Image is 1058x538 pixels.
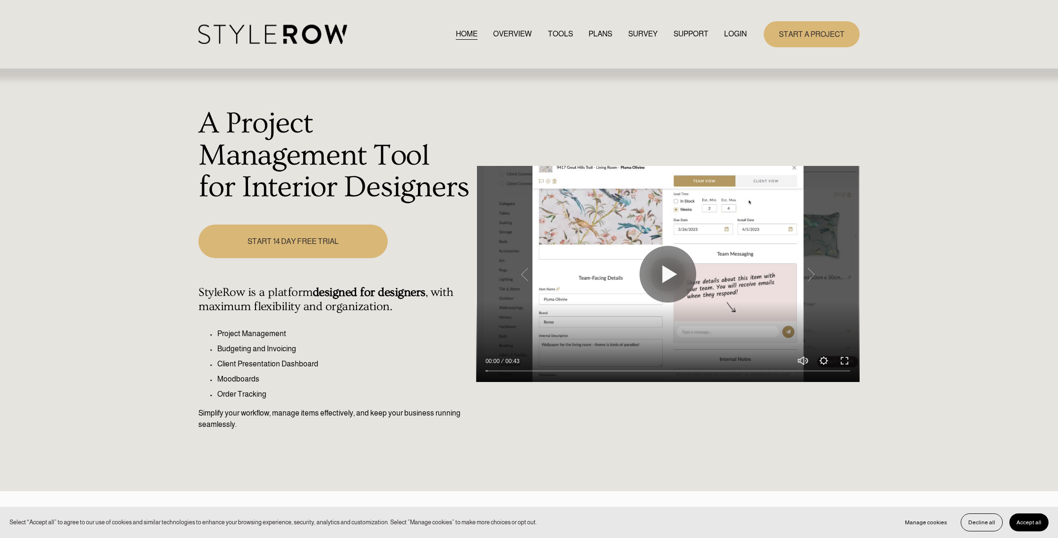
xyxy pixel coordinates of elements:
[486,368,850,374] input: Seek
[198,286,471,314] h4: StyleRow is a platform , with maximum flexibility and organization.
[968,519,995,526] span: Decline all
[313,286,426,299] strong: designed for designers
[589,28,612,41] a: PLANS
[198,225,387,258] a: START 14 DAY FREE TRIAL
[198,25,347,44] img: StyleRow
[674,28,708,41] a: folder dropdown
[1009,513,1049,531] button: Accept all
[502,356,522,366] div: Duration
[217,328,471,339] p: Project Management
[493,28,532,41] a: OVERVIEW
[9,518,537,527] p: Select “Accept all” to agree to our use of cookies and similar technologies to enhance your brows...
[724,28,747,41] a: LOGIN
[217,389,471,400] p: Order Tracking
[628,28,657,41] a: SURVEY
[198,108,471,204] h1: A Project Management Tool for Interior Designers
[961,513,1003,531] button: Decline all
[640,246,696,303] button: Play
[905,519,947,526] span: Manage cookies
[217,358,471,370] p: Client Presentation Dashboard
[217,343,471,355] p: Budgeting and Invoicing
[548,28,573,41] a: TOOLS
[217,373,471,385] p: Moodboards
[898,513,954,531] button: Manage cookies
[674,28,708,40] span: SUPPORT
[486,356,502,366] div: Current time
[456,28,478,41] a: HOME
[1016,519,1041,526] span: Accept all
[198,408,471,430] p: Simplify your workflow, manage items effectively, and keep your business running seamlessly.
[764,21,860,47] a: START A PROJECT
